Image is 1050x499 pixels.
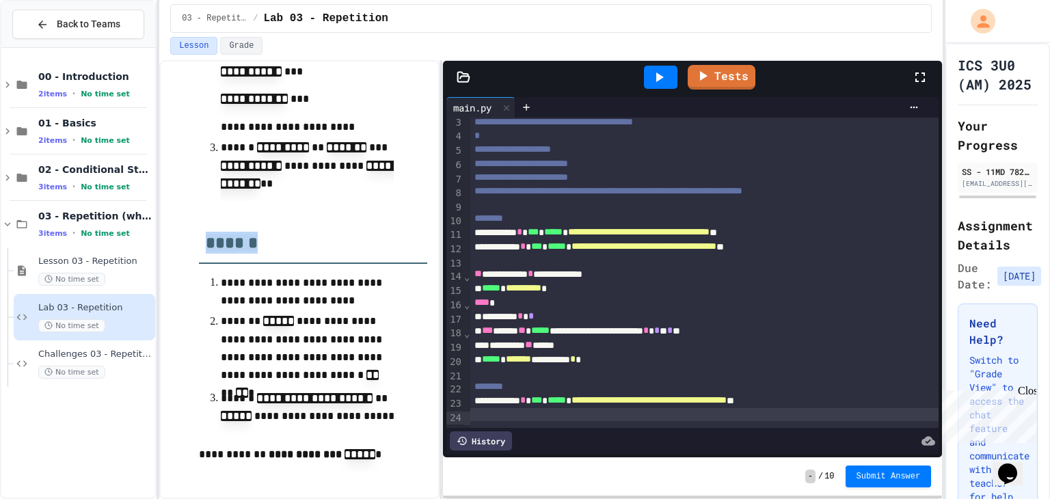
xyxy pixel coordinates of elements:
iframe: chat widget [937,385,1036,443]
span: No time set [38,273,105,286]
div: 24 [446,412,463,425]
div: 7 [446,173,463,187]
div: 14 [446,270,463,284]
span: Lab 03 - Repetition [263,10,388,27]
div: 22 [446,383,463,397]
div: main.py [446,97,515,118]
span: / [253,13,258,24]
span: 02 - Conditional Statements (if) [38,163,152,176]
div: 13 [446,257,463,271]
span: • [72,181,75,192]
div: 8 [446,187,463,201]
div: 16 [446,299,463,313]
a: Tests [688,65,755,90]
div: [EMAIL_ADDRESS][DOMAIN_NAME] [962,178,1034,189]
div: History [450,431,512,450]
span: No time set [81,90,130,98]
div: 19 [446,341,463,355]
span: • [72,228,75,239]
div: 23 [446,397,463,412]
span: Lesson 03 - Repetition [38,256,152,267]
span: • [72,135,75,146]
button: Lesson [170,37,217,55]
div: 17 [446,313,463,327]
span: No time set [38,366,105,379]
span: Fold line [463,328,470,339]
div: 4 [446,130,463,144]
span: 03 - Repetition (while and for) [182,13,247,24]
span: • [72,88,75,99]
div: 10 [446,215,463,229]
div: main.py [446,100,498,115]
div: 6 [446,159,463,173]
div: 15 [446,284,463,299]
span: Fold line [463,271,470,282]
span: Lab 03 - Repetition [38,302,152,314]
span: Submit Answer [857,471,921,482]
span: / [818,471,823,482]
span: 2 items [38,90,67,98]
h1: ICS 3U0 (AM) 2025 [958,55,1038,94]
div: 12 [446,243,463,257]
span: - [805,470,816,483]
span: 2 items [38,136,67,145]
div: SS - 11MD 782408 [PERSON_NAME] SS [962,165,1034,178]
h2: Your Progress [958,116,1038,154]
span: [DATE] [997,267,1041,286]
span: No time set [81,229,130,238]
div: 11 [446,228,463,243]
span: No time set [81,183,130,191]
span: Challenges 03 - Repetition [38,349,152,360]
div: 9 [446,201,463,215]
div: 3 [446,116,463,131]
span: 3 items [38,183,67,191]
span: 3 items [38,229,67,238]
div: 5 [446,144,463,159]
div: Chat with us now!Close [5,5,94,87]
div: 21 [446,370,463,383]
h3: Need Help? [969,315,1026,348]
span: 01 - Basics [38,117,152,129]
span: Fold line [463,299,470,310]
span: 03 - Repetition (while and for) [38,210,152,222]
span: No time set [38,319,105,332]
span: 00 - Introduction [38,70,152,83]
span: Back to Teams [57,17,120,31]
div: 20 [446,355,463,370]
button: Back to Teams [12,10,144,39]
span: 10 [824,471,834,482]
h2: Assignment Details [958,216,1038,254]
span: No time set [81,136,130,145]
span: Due Date: [958,260,992,293]
button: Grade [220,37,262,55]
div: 18 [446,327,463,341]
button: Submit Answer [846,466,932,487]
div: My Account [956,5,999,37]
iframe: chat widget [993,444,1036,485]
